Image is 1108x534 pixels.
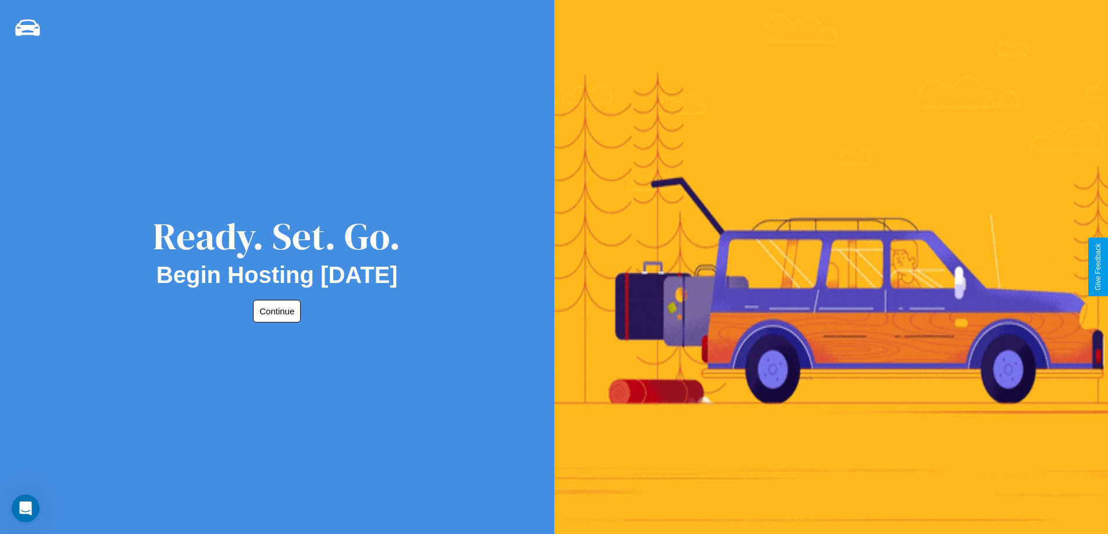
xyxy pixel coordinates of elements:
iframe: Intercom live chat [12,494,40,522]
div: Ready. Set. Go. [153,210,401,262]
button: Continue [253,300,301,322]
div: Give Feedback [1094,243,1102,291]
h2: Begin Hosting [DATE] [156,262,398,288]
